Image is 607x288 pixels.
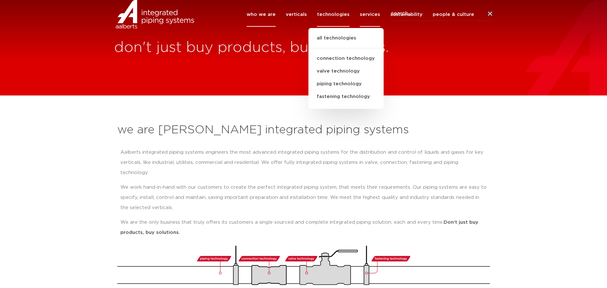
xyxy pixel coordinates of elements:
a: verticals [286,2,307,27]
p: Aalberts integrated piping systems engineers the most advanced integrated piping systems for the ... [120,147,487,178]
nav: Menu [247,2,474,27]
a: who we are [247,2,276,27]
p: We work hand-in-hand with our customers to create the perfect integrated piping system, that meet... [120,182,487,213]
a: fastening technology [308,90,384,103]
a: piping technology [308,78,384,90]
a: valve technology [308,65,384,78]
a: technologies [317,2,350,27]
a: services [360,2,380,27]
a: all technologies [308,34,384,48]
a: sustainability [390,2,423,27]
ul: technologies [308,28,384,109]
h2: we are [PERSON_NAME] integrated piping systems [117,123,490,138]
a: connection technology [308,52,384,65]
a: people & culture [433,2,474,27]
p: We are the only business that truly offers its customers a single sourced and complete integrated... [120,217,487,238]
